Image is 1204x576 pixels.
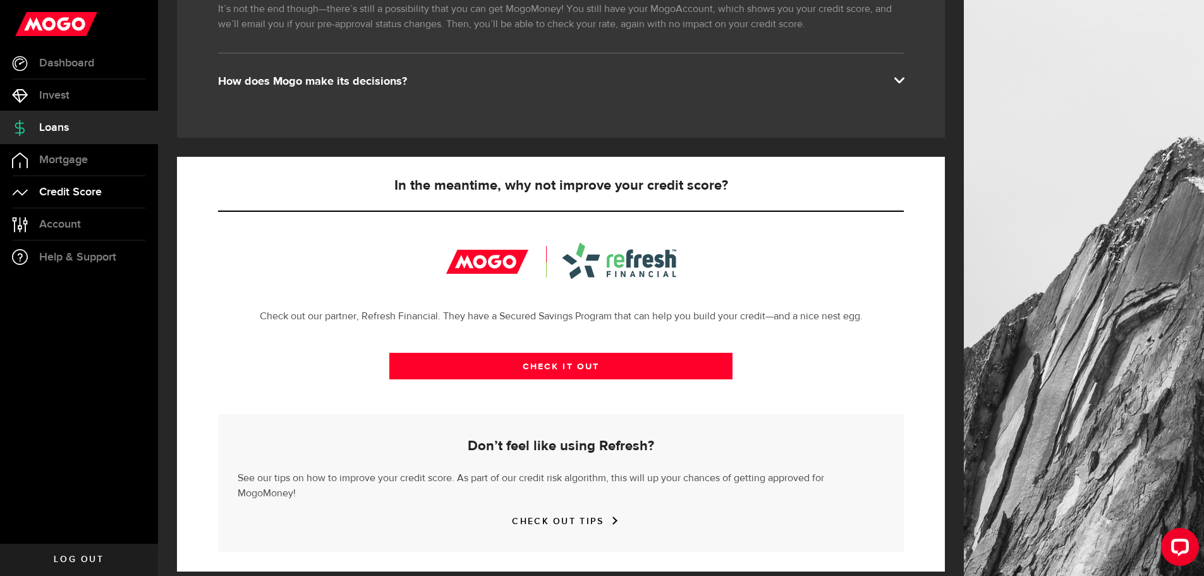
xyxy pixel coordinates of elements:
iframe: LiveChat chat widget [1151,523,1204,576]
span: Loans [39,122,69,133]
h5: In the meantime, why not improve your credit score? [218,178,904,193]
a: CHECK IT OUT [389,353,733,379]
span: Help & Support [39,252,116,263]
p: It’s not the end though—there’s still a possibility that you can get MogoMoney! You still have yo... [218,2,904,32]
span: Mortgage [39,154,88,166]
span: Invest [39,90,70,101]
span: Dashboard [39,58,94,69]
span: Log out [54,555,104,564]
a: CHECK OUT TIPS [512,516,609,527]
span: Credit Score [39,187,102,198]
div: How does Mogo make its decisions? [218,74,904,89]
span: Account [39,219,81,230]
p: Check out our partner, Refresh Financial. They have a Secured Savings Program that can help you b... [218,309,904,324]
h5: Don’t feel like using Refresh? [238,439,884,454]
p: See our tips on how to improve your credit score. As part of our credit risk algorithm, this will... [238,468,884,501]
